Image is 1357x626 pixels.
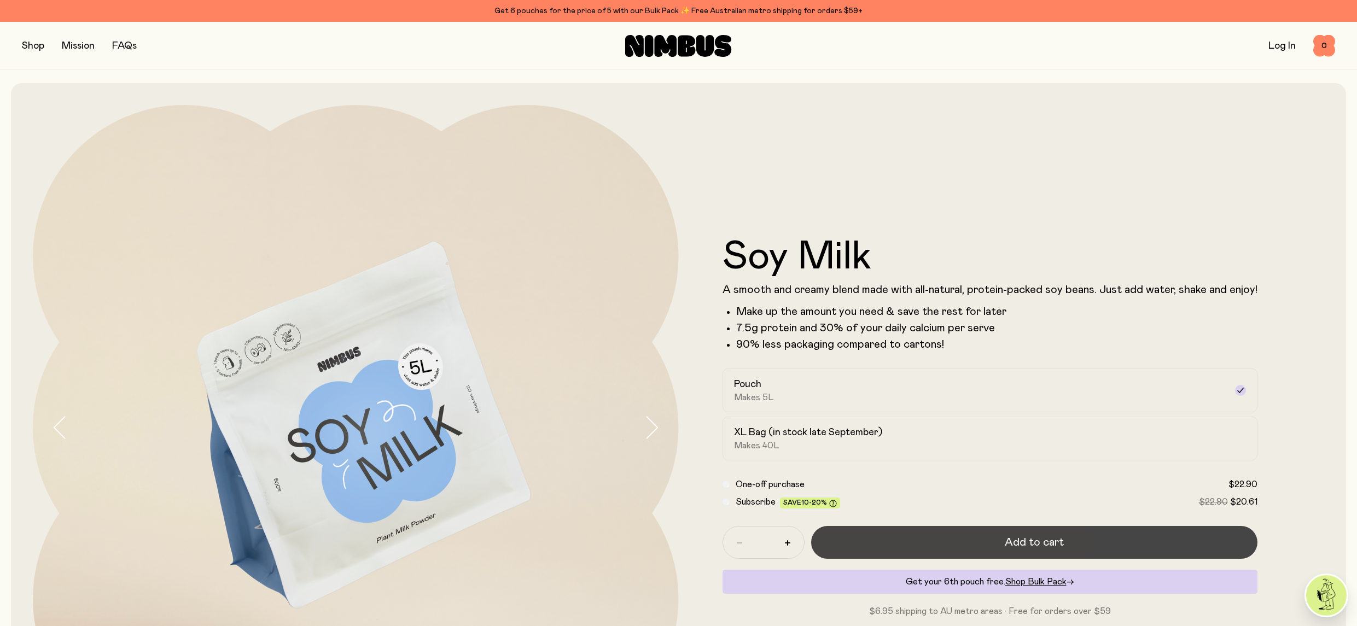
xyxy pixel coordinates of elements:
[734,392,774,403] span: Makes 5L
[1230,498,1257,506] span: $20.61
[1005,577,1074,586] a: Shop Bulk Pack→
[1228,480,1257,489] span: $22.90
[112,41,137,51] a: FAQs
[1268,41,1296,51] a: Log In
[734,426,882,439] h2: XL Bag (in stock late September)
[801,499,827,506] span: 10-20%
[1306,575,1347,616] img: agent
[734,378,761,391] h2: Pouch
[736,321,1257,335] li: 7.5g protein and 30% of your daily calcium per serve
[1005,535,1064,550] span: Add to cart
[736,338,1257,351] p: 90% less packaging compared to cartons!
[723,605,1257,618] p: $6.95 shipping to AU metro areas · Free for orders over $59
[723,237,1257,277] h1: Soy Milk
[22,4,1335,17] div: Get 6 pouches for the price of 5 with our Bulk Pack ✨ Free Australian metro shipping for orders $59+
[723,570,1257,594] div: Get your 6th pouch free.
[1199,498,1228,506] span: $22.90
[783,499,837,507] span: Save
[62,41,95,51] a: Mission
[736,498,776,506] span: Subscribe
[1005,577,1067,586] span: Shop Bulk Pack
[734,440,779,451] span: Makes 40L
[811,526,1257,559] button: Add to cart
[723,283,1257,296] p: A smooth and creamy blend made with all-natural, protein-packed soy beans. Just add water, shake ...
[736,480,805,489] span: One-off purchase
[1313,35,1335,57] button: 0
[736,305,1257,318] li: Make up the amount you need & save the rest for later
